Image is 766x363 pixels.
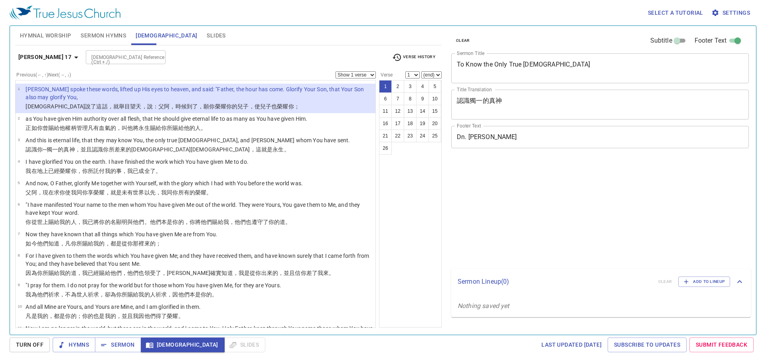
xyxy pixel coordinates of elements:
[77,189,212,196] wg3165: 同
[124,103,300,110] wg1869: 目
[54,189,212,196] wg3568: 求你
[99,240,161,247] wg3427: 的
[312,270,335,276] wg649: 了我
[65,189,212,196] wg4771: 使我
[88,53,150,62] input: Type Bible Reference
[65,219,291,225] wg3427: 的人，我已將你
[233,270,335,276] wg1097: ，我是從
[678,277,730,287] button: Add to Lineup
[48,291,218,298] wg846: 祈求
[404,105,417,118] button: 13
[26,312,201,320] p: 凡
[142,103,300,110] wg3772: ，說
[391,80,404,93] button: 2
[88,291,218,298] wg2889: 祈求
[26,230,217,238] p: Now they have known that all things which You have given Me are from You.
[18,202,20,206] span: 6
[457,61,743,76] textarea: To Know the Only True [DEMOGRAPHIC_DATA]
[82,189,212,196] wg3844: 你
[18,137,20,142] span: 3
[164,103,300,110] wg3962: 阿，時候
[379,117,392,130] button: 16
[207,31,225,41] span: Slides
[391,130,404,142] button: 22
[391,117,404,130] button: 17
[18,326,22,330] span: 11
[277,103,300,110] wg2532: 榮耀
[387,51,440,63] button: Verse History
[26,201,373,217] p: "I have manifested Your name to the men whom You have given Me out of the world. They were Yours,...
[26,179,303,187] p: And now, O Father, glorify Me together with Yourself, with the glory which I had with You before ...
[645,6,707,20] button: Select a tutorial
[458,302,509,310] i: Nothing saved yet
[92,146,290,153] wg2532: 認識你所差來
[263,219,291,225] wg5083: 了你
[26,136,350,144] p: And this is eternal life, that they may know You, the only true [DEMOGRAPHIC_DATA], and [PERSON_N...
[278,146,289,153] wg166: 生
[184,219,291,225] wg4674: ，你將他們
[37,270,335,276] wg3754: 你所賜
[26,281,281,289] p: "I pray for them. I do not pray for the world but for those whom You have given Me, for they are ...
[301,270,335,276] wg4100: 你
[26,158,249,166] p: I have glorified You on the earth. I have finished the work which You have given Me to do.
[116,219,291,225] wg3686: 顯明
[650,36,672,45] span: Subtitle
[178,291,218,298] wg3754: 他們本是
[111,291,218,298] wg235: 為
[93,313,184,319] wg4674: 也是我的
[95,337,141,352] button: Sermon
[272,270,335,276] wg1831: 的，並且
[295,270,334,276] wg2532: 信
[428,117,441,130] button: 20
[81,31,126,41] span: Sermon Hymns
[448,157,690,265] iframe: from-child
[37,291,218,298] wg4012: 他們
[172,219,291,225] wg2258: 你的
[428,92,441,105] button: 10
[416,130,429,142] button: 24
[69,146,290,153] wg228: 神
[85,103,300,110] wg2424: 說了
[138,270,334,276] wg846: 也領受
[32,313,184,319] wg3956: 是我的
[18,86,20,91] span: 1
[261,146,290,153] wg3778: 就是
[404,80,417,93] button: 3
[144,125,207,131] wg166: 生
[198,103,300,110] wg2064: ，願你榮耀
[261,270,335,276] wg4675: 出來
[201,291,217,298] wg1526: 你
[133,189,212,196] wg1511: 世界
[404,130,417,142] button: 23
[458,277,652,286] p: Sermon Lineup ( 0 )
[26,115,307,123] p: as You have given Him authority over all flesh, that He should give eternal life to as many as Yo...
[127,240,161,247] wg3844: 你
[26,303,201,311] p: And all Mine are Yours, and Yours are Mine, and I am glorified in them.
[710,6,753,20] button: Settings
[172,189,212,196] wg3844: 你
[116,291,218,298] wg4012: 你所賜
[122,240,161,247] wg2076: 從
[284,146,290,153] wg2222: 。
[26,167,249,175] p: 我
[187,103,300,110] wg5610: 到了
[541,340,602,350] span: Last updated [DATE]
[379,73,393,77] label: Verse
[105,189,212,196] wg1391: ，就是未有
[59,291,217,298] wg2065: ，不
[10,6,120,20] img: True Jesus Church
[255,270,334,276] wg3844: 你
[77,291,218,298] wg4012: 世人
[416,117,429,130] button: 19
[37,240,161,247] wg3568: 他們知道
[59,340,89,350] span: Hymns
[26,124,307,132] p: 正如
[221,270,334,276] wg230: 知道
[26,290,281,298] p: 我
[75,146,290,153] wg2316: ，並且
[26,188,303,196] p: 父
[190,189,212,196] wg2192: 的榮耀。
[713,8,750,18] span: Settings
[274,219,291,225] wg4675: 的道
[260,103,300,110] wg2443: 兒子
